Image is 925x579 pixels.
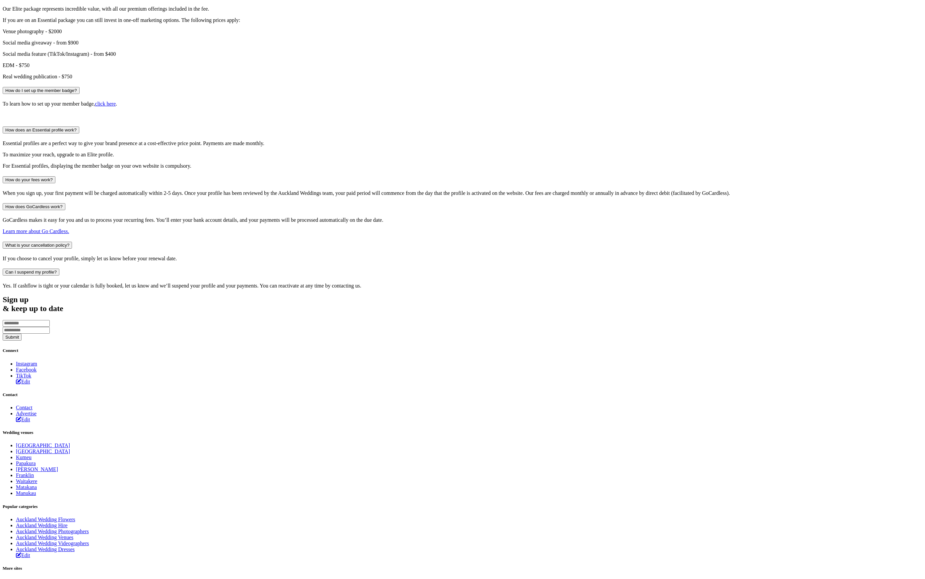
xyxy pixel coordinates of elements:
[16,529,89,534] a: Auckland Wedding Photographers
[3,163,922,169] p: For Essential profiles, displaying the member badge on your own website is compulsory.
[3,87,80,94] button: How do I set up the member badge?
[16,417,30,422] a: Edit
[3,40,79,45] span: Social media giveaway - from $900
[3,176,55,183] button: How do your fees work?
[3,74,72,79] span: Real wedding publication - $750
[16,523,68,528] a: Auckland Wedding Hire
[16,484,37,490] a: Matakana
[3,101,922,107] p: To learn how to set up your member badge, .
[3,62,30,68] span: EDM - $750
[3,504,922,509] h5: Popular categories
[3,17,922,23] p: If you are on an Essential package you can still invest in one-off marketing options. The followi...
[3,256,177,261] span: If you choose to cancel your profile, simply let us know before your renewal date.
[16,552,30,558] a: Edit
[16,460,36,466] a: Papakura
[3,126,79,133] button: How does an Essential profile work?
[16,540,89,546] a: Auckland Wedding Videographers
[3,140,922,146] p: Essential profiles are a perfect way to give your brand presence at a cost-effective price point....
[3,566,922,571] h5: More sites
[16,449,70,454] a: [GEOGRAPHIC_DATA]
[16,455,32,460] a: Kumeu
[16,361,37,367] a: Instagram
[16,411,36,416] a: Advertise
[3,217,383,223] span: GoCardless makes it easy for you and us to process your recurring fees. You’ll enter your bank ac...
[16,405,33,410] a: Contact
[95,101,116,107] a: click here
[3,6,922,12] p: Our Elite package represents incredible value, with all our premium offerings included in the fee.
[3,51,116,57] span: Social media feature (TikTok/Instagram) - from $400
[3,228,69,234] a: Learn more about Go Cardless.
[16,367,36,372] a: Facebook
[16,478,37,484] a: Waitakere
[3,283,361,289] span: Yes. If cashflow is tight or your calendar is fully booked, let us know and we’ll suspend your pr...
[3,190,730,196] span: When you sign up, your first payment will be charged automatically within 2-5 days. Once your pro...
[16,490,36,496] a: Manukau
[3,203,65,210] button: How does GoCardless work?
[3,392,922,397] h5: Contact
[3,29,62,34] span: Venue photography - $2000
[16,535,73,540] a: Auckland Wedding Venues
[16,472,34,478] a: Franklin
[16,373,31,378] a: TikTok
[3,334,22,341] button: Submit
[16,466,58,472] a: [PERSON_NAME]
[3,348,922,353] h5: Connect
[3,152,922,158] p: To maximize your reach, upgrade to an Elite profile.
[16,443,70,448] a: [GEOGRAPHIC_DATA]
[3,269,59,276] button: Can I suspend my profile?
[16,517,75,522] a: Auckland Wedding Flowers
[16,546,75,552] a: Auckland Wedding Dresses
[3,295,922,313] h2: & keep up to date
[3,295,29,304] span: Sign up
[3,242,72,249] button: What is your cancellation policy?
[3,430,922,435] h5: Wedding venues
[16,379,30,384] a: Edit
